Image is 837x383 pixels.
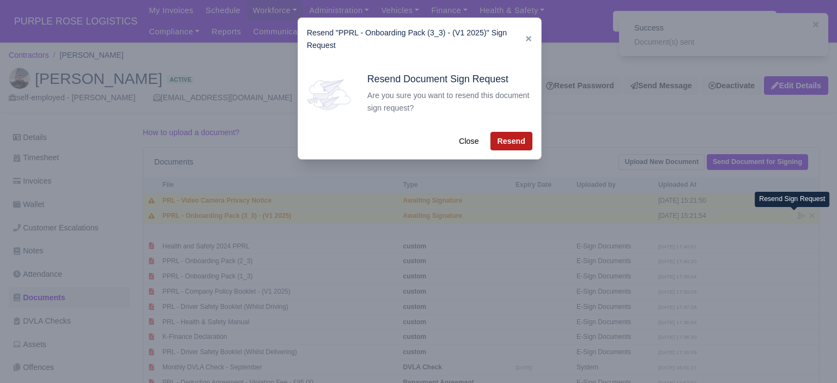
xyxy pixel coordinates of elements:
h5: Resend Document Sign Request [367,74,532,85]
div: Are you sure you want to resend this document sign request? [367,89,532,114]
button: Close [452,132,486,150]
iframe: Chat Widget [783,331,837,383]
div: Resend Sign Request [755,192,829,207]
button: Resend [490,132,532,150]
div: Resend "PPRL - Onboarding Pack (3_3) - (V1 2025)" Sign Request [298,18,541,60]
